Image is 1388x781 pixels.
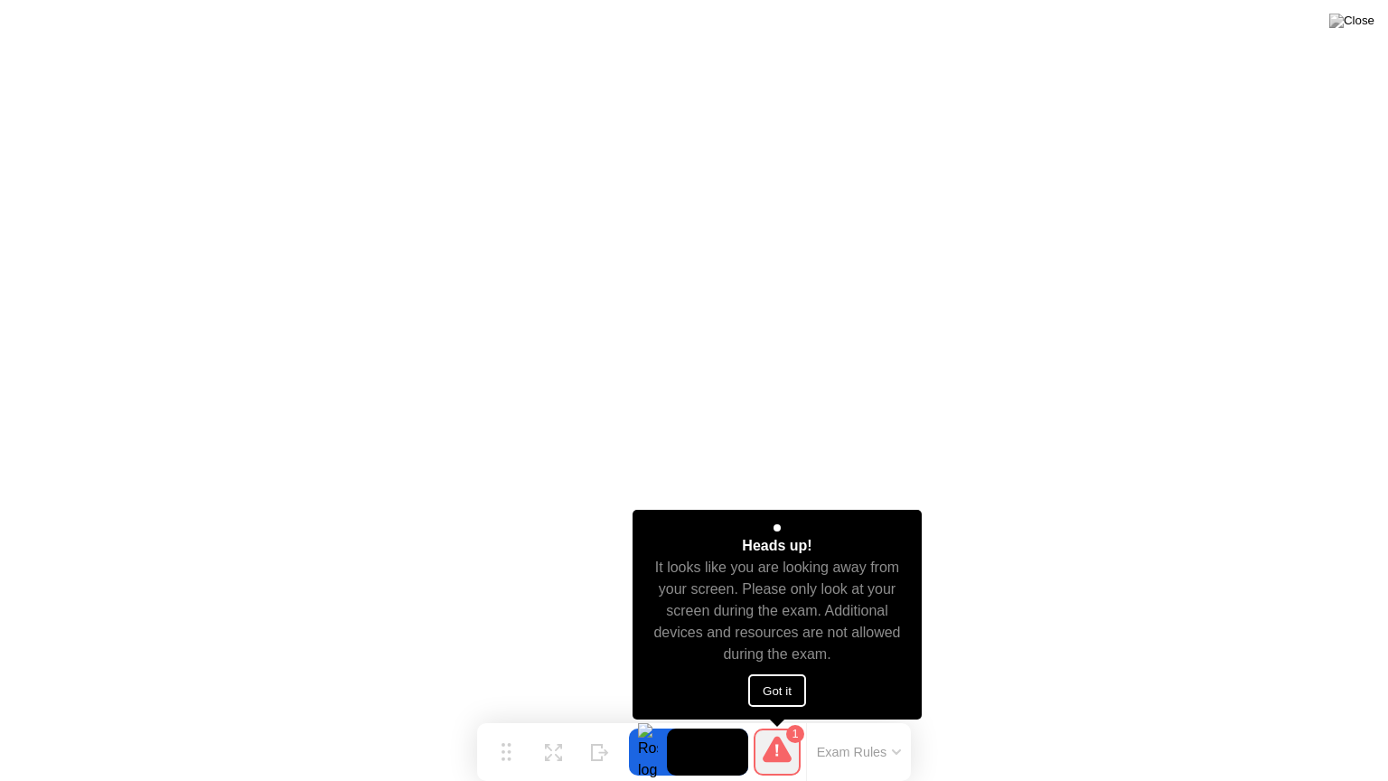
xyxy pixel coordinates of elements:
img: Close [1329,14,1374,28]
button: Got it [748,674,806,707]
div: Heads up! [742,535,811,557]
div: It looks like you are looking away from your screen. Please only look at your screen during the e... [649,557,906,665]
button: Exam Rules [811,744,907,760]
div: 1 [786,725,804,743]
